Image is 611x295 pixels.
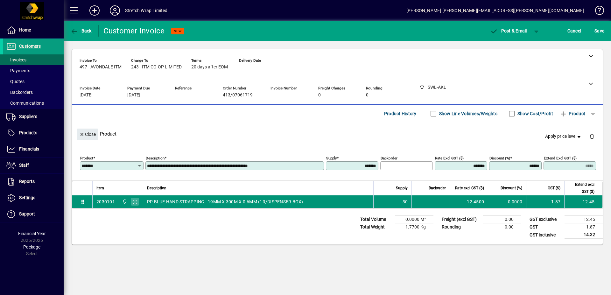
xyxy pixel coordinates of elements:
[526,231,565,239] td: GST inclusive
[544,156,577,160] mat-label: Extend excl GST ($)
[584,129,600,144] button: Delete
[6,90,33,95] span: Backorders
[406,5,584,16] div: [PERSON_NAME] [PERSON_NAME][EMAIL_ADDRESS][PERSON_NAME][DOMAIN_NAME]
[3,65,64,76] a: Payments
[72,122,603,145] div: Product
[483,216,521,223] td: 0.00
[6,79,25,84] span: Quotes
[3,141,64,157] a: Financials
[366,93,369,98] span: 0
[483,223,521,231] td: 0.00
[594,26,604,36] span: ave
[439,216,483,223] td: Freight (excl GST)
[326,156,337,160] mat-label: Supply
[6,68,30,73] span: Payments
[96,185,104,192] span: Item
[174,29,182,33] span: NEW
[435,156,464,160] mat-label: Rate excl GST ($)
[455,185,484,192] span: Rate excl GST ($)
[6,101,44,106] span: Communications
[80,93,93,98] span: [DATE]
[439,223,483,231] td: Rounding
[239,65,240,70] span: -
[489,156,510,160] mat-label: Discount (%)
[516,110,553,117] label: Show Cost/Profit
[564,195,602,208] td: 12.45
[19,44,41,49] span: Customers
[559,109,585,119] span: Product
[565,231,603,239] td: 14.32
[3,76,64,87] a: Quotes
[357,216,395,223] td: Total Volume
[543,131,585,142] button: Apply price level
[175,93,176,98] span: -
[548,185,560,192] span: GST ($)
[125,5,168,16] div: Stretch Wrap Limited
[64,25,99,37] app-page-header-button: Back
[3,190,64,206] a: Settings
[127,93,140,98] span: [DATE]
[318,93,321,98] span: 0
[80,156,93,160] mat-label: Product
[526,195,564,208] td: 1.87
[147,199,303,205] span: PP BLUE HAND STRAPPING - 19MM X 300M X 0.6MM (1R/DISPENSER BOX)
[403,199,408,205] span: 30
[96,199,115,205] div: 2030101
[19,146,39,151] span: Financials
[357,223,395,231] td: Total Weight
[3,206,64,222] a: Support
[147,185,166,192] span: Description
[568,181,594,195] span: Extend excl GST ($)
[80,65,122,70] span: 497 - AVONDALE ITM
[3,174,64,190] a: Reports
[3,87,64,98] a: Backorders
[3,22,64,38] a: Home
[19,195,35,200] span: Settings
[19,130,37,135] span: Products
[454,199,484,205] div: 12.4500
[556,108,588,119] button: Product
[70,28,92,33] span: Back
[19,211,35,216] span: Support
[526,223,565,231] td: GST
[395,223,433,231] td: 1.7700 Kg
[69,25,93,37] button: Back
[84,5,105,16] button: Add
[79,129,96,140] span: Close
[565,223,603,231] td: 1.87
[501,28,504,33] span: P
[3,125,64,141] a: Products
[6,57,26,62] span: Invoices
[19,114,37,119] span: Suppliers
[3,109,64,125] a: Suppliers
[19,163,29,168] span: Staff
[565,216,603,223] td: 12.45
[103,26,165,36] div: Customer Invoice
[396,185,408,192] span: Supply
[490,28,527,33] span: ost & Email
[594,28,597,33] span: S
[18,231,46,236] span: Financial Year
[146,156,165,160] mat-label: Description
[131,65,182,70] span: 243 - ITM CO-OP LIMITED
[19,179,35,184] span: Reports
[3,54,64,65] a: Invoices
[545,133,582,140] span: Apply price level
[121,198,128,205] span: SWL-AKL
[75,131,100,137] app-page-header-button: Close
[3,158,64,173] a: Staff
[526,216,565,223] td: GST exclusive
[590,1,603,22] a: Knowledge Base
[77,129,98,140] button: Close
[19,27,31,32] span: Home
[429,185,446,192] span: Backorder
[223,93,253,98] span: 413/07061719
[3,98,64,109] a: Communications
[593,25,606,37] button: Save
[487,25,530,37] button: Post & Email
[382,108,419,119] button: Product History
[438,110,497,117] label: Show Line Volumes/Weights
[381,156,397,160] mat-label: Backorder
[584,133,600,139] app-page-header-button: Delete
[105,5,125,16] button: Profile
